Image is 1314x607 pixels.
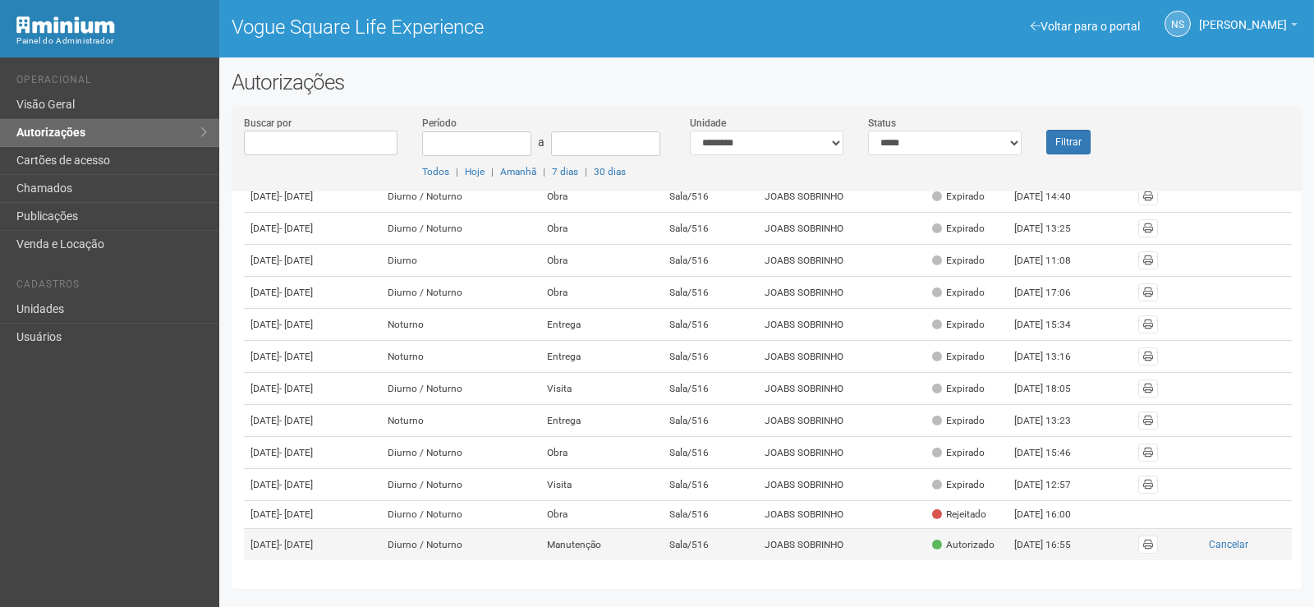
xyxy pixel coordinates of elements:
[663,437,758,469] td: Sala/516
[465,166,485,177] a: Hoje
[381,437,540,469] td: Diurno / Noturno
[663,181,758,213] td: Sala/516
[244,213,381,245] td: [DATE]
[552,166,578,177] a: 7 dias
[381,309,540,341] td: Noturno
[1008,373,1098,405] td: [DATE] 18:05
[381,277,540,309] td: Diurno / Noturno
[232,16,755,38] h1: Vogue Square Life Experience
[1008,501,1098,529] td: [DATE] 16:00
[758,181,925,213] td: JOABS SOBRINHO
[244,277,381,309] td: [DATE]
[381,213,540,245] td: Diurno / Noturno
[758,341,925,373] td: JOABS SOBRINHO
[585,166,587,177] span: |
[381,341,540,373] td: Noturno
[1008,341,1098,373] td: [DATE] 13:16
[1008,529,1098,561] td: [DATE] 16:55
[279,351,313,362] span: - [DATE]
[932,478,985,492] div: Expirado
[868,116,896,131] label: Status
[663,309,758,341] td: Sala/516
[663,469,758,501] td: Sala/516
[690,116,726,131] label: Unidade
[663,373,758,405] td: Sala/516
[1008,469,1098,501] td: [DATE] 12:57
[758,277,925,309] td: JOABS SOBRINHO
[491,166,494,177] span: |
[279,319,313,330] span: - [DATE]
[381,181,540,213] td: Diurno / Noturno
[758,405,925,437] td: JOABS SOBRINHO
[932,382,985,396] div: Expirado
[932,538,995,552] div: Autorizado
[1031,20,1140,33] a: Voltar para o portal
[422,116,457,131] label: Período
[1165,11,1191,37] a: NS
[244,373,381,405] td: [DATE]
[422,166,449,177] a: Todos
[1199,2,1287,31] span: Nicolle Silva
[540,501,663,529] td: Obra
[232,70,1302,94] h2: Autorizações
[16,16,115,34] img: Minium
[663,501,758,529] td: Sala/516
[540,437,663,469] td: Obra
[663,213,758,245] td: Sala/516
[381,469,540,501] td: Diurno / Noturno
[1046,130,1091,154] button: Filtrar
[16,278,207,296] li: Cadastros
[279,191,313,202] span: - [DATE]
[932,414,985,428] div: Expirado
[244,469,381,501] td: [DATE]
[1008,277,1098,309] td: [DATE] 17:06
[932,350,985,364] div: Expirado
[540,373,663,405] td: Visita
[1008,245,1098,277] td: [DATE] 11:08
[244,116,292,131] label: Buscar por
[500,166,536,177] a: Amanhã
[663,341,758,373] td: Sala/516
[244,501,381,529] td: [DATE]
[758,529,925,561] td: JOABS SOBRINHO
[932,446,985,460] div: Expirado
[540,245,663,277] td: Obra
[540,309,663,341] td: Entrega
[540,341,663,373] td: Entrega
[932,318,985,332] div: Expirado
[932,254,985,268] div: Expirado
[1171,536,1285,554] button: Cancelar
[381,405,540,437] td: Noturno
[538,136,544,149] span: a
[540,277,663,309] td: Obra
[279,223,313,234] span: - [DATE]
[244,309,381,341] td: [DATE]
[663,529,758,561] td: Sala/516
[279,383,313,394] span: - [DATE]
[540,529,663,561] td: Manutenção
[244,437,381,469] td: [DATE]
[1199,21,1298,34] a: [PERSON_NAME]
[932,222,985,236] div: Expirado
[381,245,540,277] td: Diurno
[932,286,985,300] div: Expirado
[758,501,925,529] td: JOABS SOBRINHO
[16,34,207,48] div: Painel do Administrador
[1008,405,1098,437] td: [DATE] 13:23
[758,245,925,277] td: JOABS SOBRINHO
[244,245,381,277] td: [DATE]
[244,405,381,437] td: [DATE]
[758,437,925,469] td: JOABS SOBRINHO
[1008,437,1098,469] td: [DATE] 15:46
[381,373,540,405] td: Diurno / Noturno
[279,255,313,266] span: - [DATE]
[16,74,207,91] li: Operacional
[594,166,626,177] a: 30 dias
[540,213,663,245] td: Obra
[663,245,758,277] td: Sala/516
[540,405,663,437] td: Entrega
[1008,181,1098,213] td: [DATE] 14:40
[456,166,458,177] span: |
[244,529,381,561] td: [DATE]
[540,181,663,213] td: Obra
